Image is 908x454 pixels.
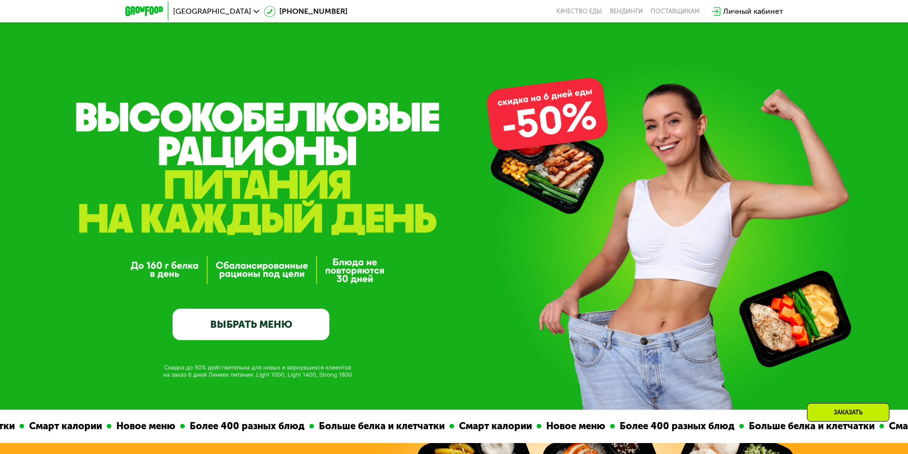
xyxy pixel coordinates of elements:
div: Новое меню [539,419,608,434]
a: Вендинги [610,8,643,15]
a: [PHONE_NUMBER] [264,6,347,17]
a: ВЫБРАТЬ МЕНЮ [173,309,329,340]
div: Новое меню [109,419,178,434]
div: поставщикам [651,8,700,15]
a: Качество еды [556,8,602,15]
div: Больше белка и клетчатки [742,419,877,434]
div: Более 400 разных блюд [612,419,737,434]
div: Заказать [807,403,889,422]
span: [GEOGRAPHIC_DATA] [173,8,251,15]
div: Более 400 разных блюд [183,419,307,434]
div: Личный кабинет [723,6,783,17]
div: Смарт калории [452,419,534,434]
div: Больше белка и клетчатки [312,419,447,434]
div: Смарт калории [22,419,104,434]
